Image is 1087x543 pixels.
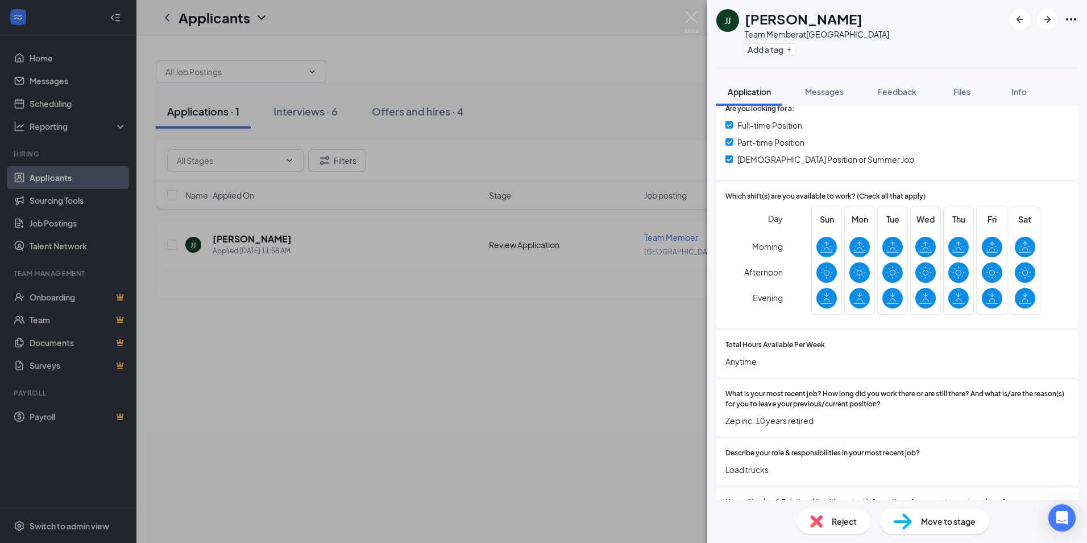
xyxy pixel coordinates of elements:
span: Wed [915,213,936,225]
span: Load trucks [725,463,1069,476]
div: Open Intercom Messenger [1048,504,1076,532]
button: ArrowRight [1037,9,1057,30]
h1: [PERSON_NAME] [745,9,862,28]
span: Full-time Position [737,119,802,131]
span: Sun [816,213,837,225]
span: Reject [832,515,857,528]
span: Messages [805,87,844,97]
span: Evening [753,287,783,308]
span: Are you looking for a: [725,104,794,114]
button: PlusAdd a tag [745,43,795,55]
span: Name, Number & Relationship with contact information of your most recent employer? [725,497,1006,508]
svg: ArrowRight [1040,13,1054,26]
span: Part-time Position [737,136,804,149]
span: Files [953,87,970,97]
span: Tue [882,213,903,225]
span: Feedback [878,87,916,97]
button: ArrowLeftNew [1010,9,1030,30]
div: JJ [725,15,731,26]
span: [DEMOGRAPHIC_DATA] Position or Summer Job [737,153,914,166]
span: Application [728,87,771,97]
span: Anytime [725,355,1069,368]
div: Team Member at [GEOGRAPHIC_DATA] [745,28,889,40]
span: Zep inc. 10 years retired [725,414,1069,427]
span: Describe your role & responsibilities in your most recent job? [725,448,920,459]
span: Sat [1015,213,1035,225]
span: Mon [849,213,870,225]
svg: ArrowLeftNew [1013,13,1027,26]
svg: Ellipses [1064,13,1078,26]
span: Info [1011,87,1027,97]
span: Fri [982,213,1002,225]
span: Afternoon [744,262,783,282]
span: Day [768,212,783,225]
span: Thu [948,213,969,225]
span: Morning [752,236,783,257]
span: Which shift(s) are you available to work? (Check all that apply) [725,191,926,202]
span: What is your most recent job? How long did you work there or are still there? And what is/are the... [725,389,1069,410]
span: Move to stage [921,515,976,528]
svg: Plus [786,46,793,53]
span: Total Hours Available Per Week [725,340,825,351]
